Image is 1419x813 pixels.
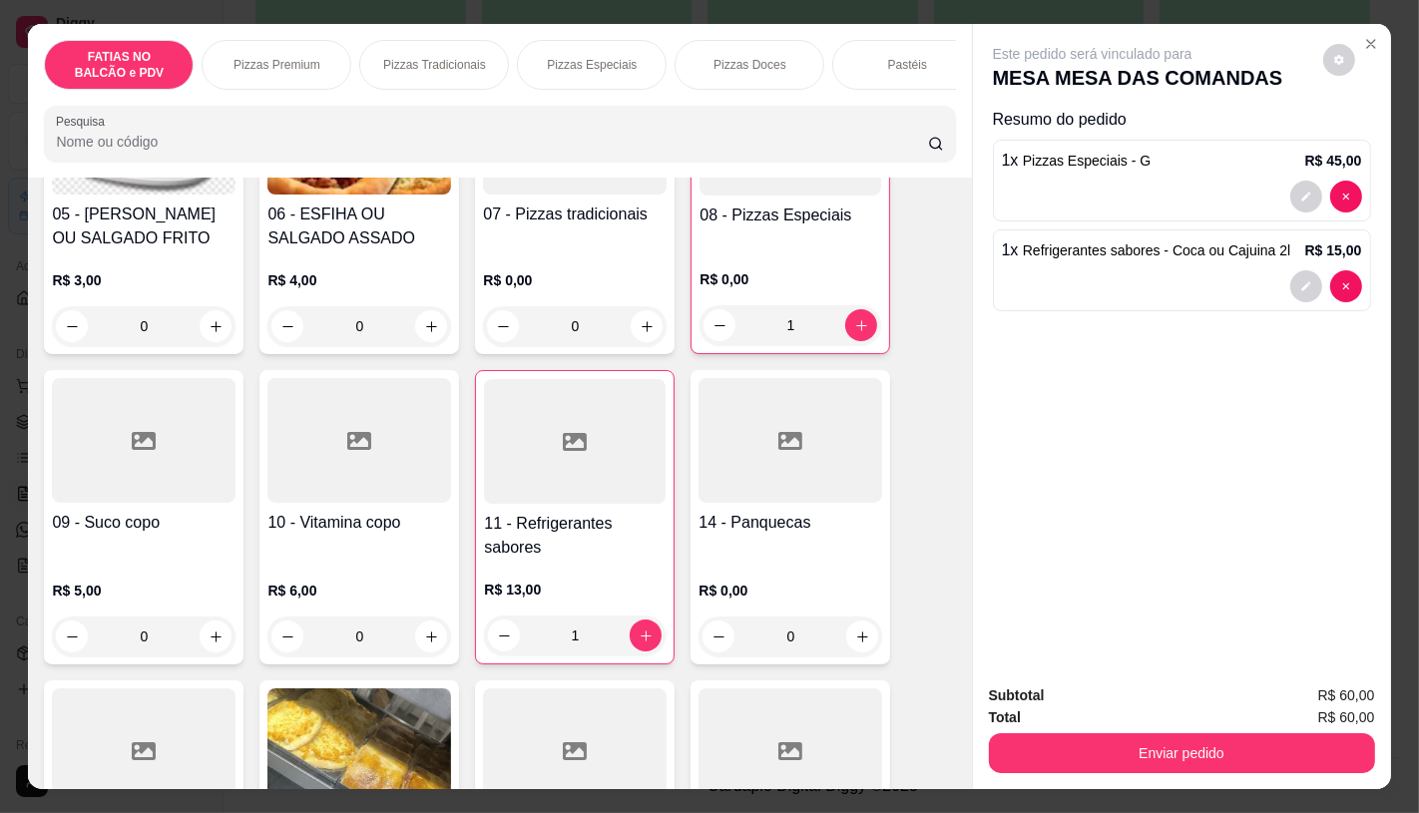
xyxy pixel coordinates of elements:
[1023,242,1290,258] span: Refrigerantes sabores - Coca ou Cajuina 2l
[483,270,667,290] p: R$ 0,00
[993,44,1283,64] p: Este pedido será vinculado para
[989,687,1045,703] strong: Subtotal
[56,310,88,342] button: decrease-product-quantity
[1023,153,1151,169] span: Pizzas Especiais - G
[699,511,882,535] h4: 14 - Panquecas
[56,113,112,130] label: Pesquisa
[267,511,451,535] h4: 10 - Vitamina copo
[1330,181,1362,212] button: decrease-product-quantity
[1318,684,1375,706] span: R$ 60,00
[484,512,666,560] h4: 11 - Refrigerantes sabores
[1323,44,1355,76] button: decrease-product-quantity
[52,581,236,601] p: R$ 5,00
[700,203,881,227] h4: 08 - Pizzas Especiais
[1318,706,1375,728] span: R$ 60,00
[1290,270,1322,302] button: decrease-product-quantity
[989,733,1375,773] button: Enviar pedido
[547,57,637,73] p: Pizzas Especiais
[713,57,786,73] p: Pizzas Doces
[267,581,451,601] p: R$ 6,00
[52,511,236,535] h4: 09 - Suco copo
[1305,151,1362,171] p: R$ 45,00
[56,132,927,152] input: Pesquisa
[699,581,882,601] p: R$ 0,00
[383,57,486,73] p: Pizzas Tradicionais
[888,57,927,73] p: Pastéis
[52,203,236,250] h4: 05 - [PERSON_NAME] OU SALGADO FRITO
[52,270,236,290] p: R$ 3,00
[989,709,1021,725] strong: Total
[1002,238,1291,262] p: 1 x
[234,57,320,73] p: Pizzas Premium
[267,203,451,250] h4: 06 - ESFIHA OU SALGADO ASSADO
[1002,149,1152,173] p: 1 x
[1330,270,1362,302] button: decrease-product-quantity
[61,49,177,81] p: FATIAS NO BALCÃO e PDV
[700,269,881,289] p: R$ 0,00
[267,270,451,290] p: R$ 4,00
[1290,181,1322,212] button: decrease-product-quantity
[1355,28,1387,60] button: Close
[484,580,666,600] p: R$ 13,00
[200,310,232,342] button: increase-product-quantity
[483,203,667,226] h4: 07 - Pizzas tradicionais
[267,688,451,813] img: product-image
[993,108,1371,132] p: Resumo do pedido
[993,64,1283,92] p: MESA MESA DAS COMANDAS
[1305,240,1362,260] p: R$ 15,00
